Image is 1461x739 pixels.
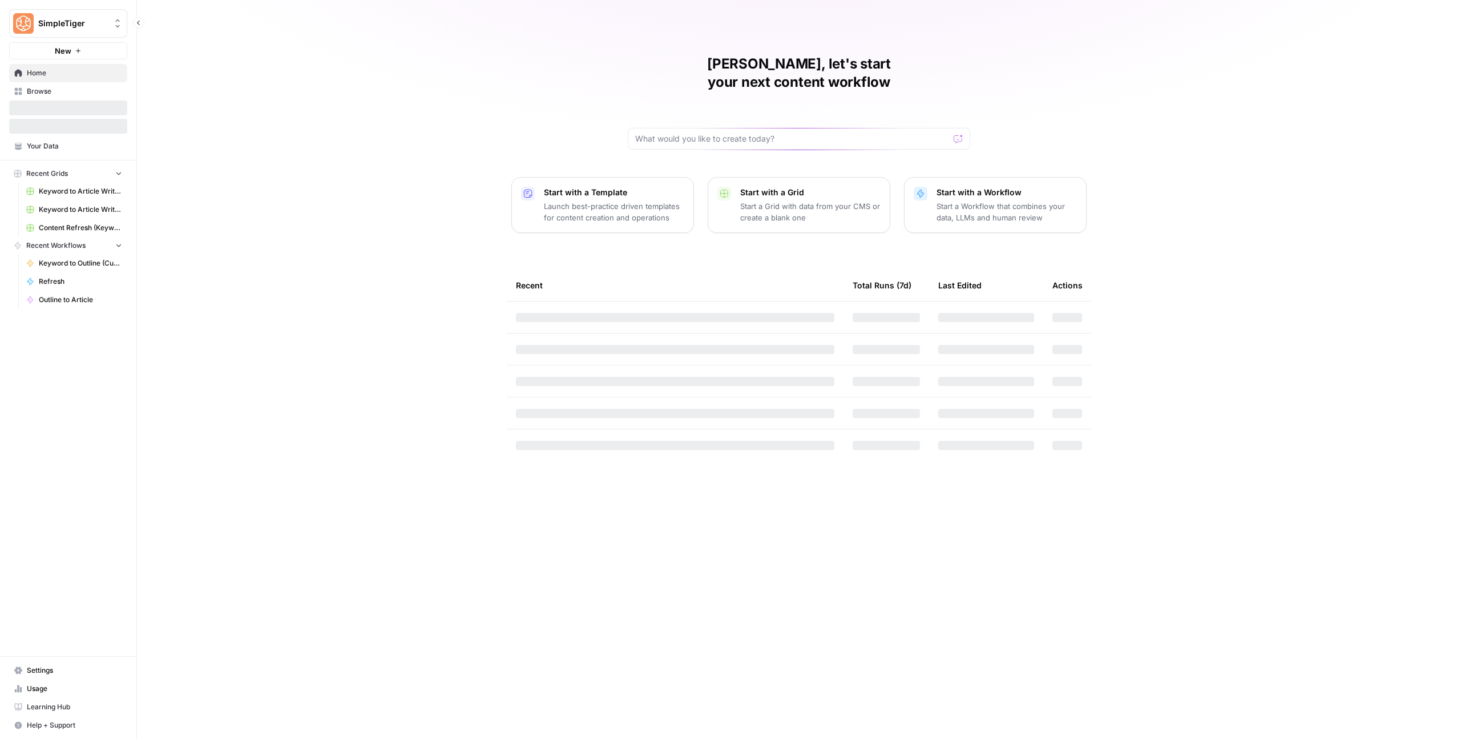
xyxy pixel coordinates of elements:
[27,86,122,97] span: Browse
[27,68,122,78] span: Home
[938,270,982,301] div: Last Edited
[27,665,122,676] span: Settings
[9,680,127,698] a: Usage
[21,219,127,237] a: Content Refresh (Keyword -> Outline Recs)
[39,223,122,233] span: Content Refresh (Keyword -> Outline Recs)
[21,254,127,272] a: Keyword to Outline (Current)
[21,291,127,309] a: Outline to Article
[27,702,122,712] span: Learning Hub
[9,82,127,101] a: Browse
[13,13,34,34] img: SimpleTiger Logo
[9,716,127,734] button: Help + Support
[708,177,890,233] button: Start with a GridStart a Grid with data from your CMS or create a blank one
[39,186,122,196] span: Keyword to Article Writer (A-H)
[21,272,127,291] a: Refresh
[628,55,970,91] h1: [PERSON_NAME], let's start your next content workflow
[21,200,127,219] a: Keyword to Article Writer (I-Q)
[9,661,127,680] a: Settings
[635,133,949,144] input: What would you like to create today?
[740,187,881,198] p: Start with a Grid
[26,168,68,179] span: Recent Grids
[39,204,122,215] span: Keyword to Article Writer (I-Q)
[511,177,694,233] button: Start with a TemplateLaunch best-practice driven templates for content creation and operations
[9,165,127,182] button: Recent Grids
[27,720,122,730] span: Help + Support
[516,270,834,301] div: Recent
[937,187,1077,198] p: Start with a Workflow
[9,698,127,716] a: Learning Hub
[27,684,122,694] span: Usage
[27,141,122,151] span: Your Data
[544,200,684,223] p: Launch best-practice driven templates for content creation and operations
[9,9,127,38] button: Workspace: SimpleTiger
[904,177,1087,233] button: Start with a WorkflowStart a Workflow that combines your data, LLMs and human review
[1052,270,1083,301] div: Actions
[937,200,1077,223] p: Start a Workflow that combines your data, LLMs and human review
[9,137,127,155] a: Your Data
[38,18,107,29] span: SimpleTiger
[39,295,122,305] span: Outline to Article
[39,258,122,268] span: Keyword to Outline (Current)
[9,64,127,82] a: Home
[853,270,911,301] div: Total Runs (7d)
[39,276,122,287] span: Refresh
[9,237,127,254] button: Recent Workflows
[9,42,127,59] button: New
[55,45,71,57] span: New
[21,182,127,200] a: Keyword to Article Writer (A-H)
[740,200,881,223] p: Start a Grid with data from your CMS or create a blank one
[544,187,684,198] p: Start with a Template
[26,240,86,251] span: Recent Workflows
